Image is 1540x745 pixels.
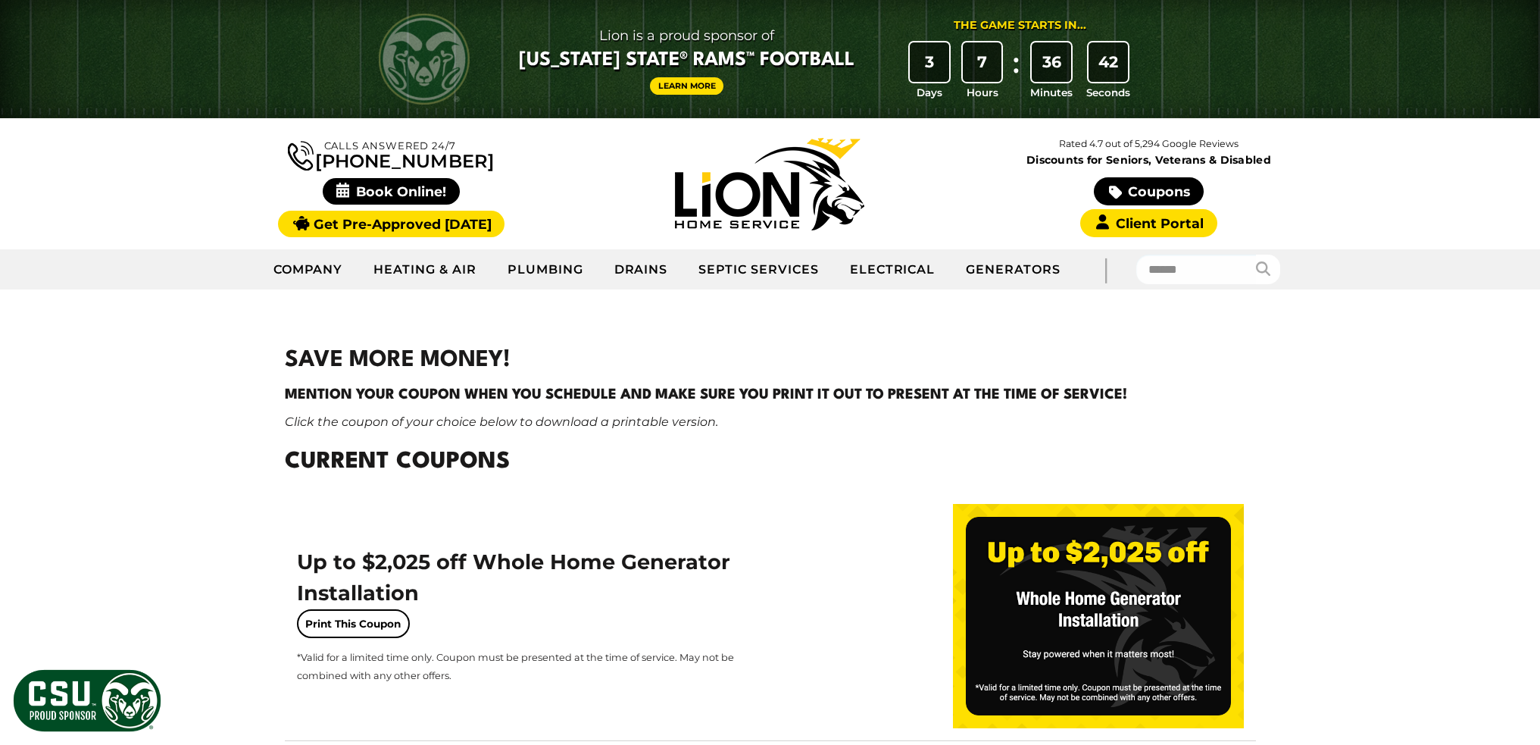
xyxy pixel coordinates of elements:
a: Drains [599,251,684,289]
h2: Current Coupons [285,446,1256,480]
a: Get Pre-Approved [DATE] [278,211,504,237]
a: Company [258,251,359,289]
a: Learn More [650,77,724,95]
em: Click the coupon of your choice below to download a printable version. [285,415,718,429]
div: The Game Starts in... [954,17,1086,34]
span: [US_STATE] State® Rams™ Football [519,48,854,74]
a: [PHONE_NUMBER] [288,138,494,171]
div: 7 [963,42,1002,82]
p: Rated 4.7 out of 5,294 Google Reviews [959,136,1338,152]
h4: Mention your coupon when you schedule and make sure you print it out to present at the time of se... [285,384,1256,405]
a: Print This Coupon [297,609,410,638]
a: Plumbing [492,251,599,289]
span: *Valid for a limited time only. Coupon must be presented at the time of service. May not be combi... [297,652,734,681]
a: Client Portal [1080,209,1217,237]
a: Septic Services [683,251,834,289]
div: 36 [1032,42,1071,82]
img: CSU Sponsor Badge [11,668,163,734]
span: Up to $2,025 off Whole Home Generator Installation [297,549,730,606]
span: Hours [967,85,998,100]
span: Discounts for Seniors, Veterans & Disabled [963,155,1335,165]
img: up-to-2025-off-generator.png.webp [953,504,1244,728]
span: Lion is a proud sponsor of [519,23,854,48]
a: Coupons [1094,177,1203,205]
div: 3 [910,42,949,82]
img: CSU Rams logo [379,14,470,105]
div: 42 [1089,42,1128,82]
span: Minutes [1030,85,1073,100]
div: : [1008,42,1023,101]
strong: SAVE MORE MONEY! [285,349,511,371]
span: Days [917,85,942,100]
img: Lion Home Service [675,138,864,230]
div: | [1076,249,1136,290]
span: Seconds [1086,85,1130,100]
a: Heating & Air [358,251,492,289]
a: Generators [951,251,1076,289]
a: Electrical [835,251,951,289]
span: Book Online! [323,178,460,205]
